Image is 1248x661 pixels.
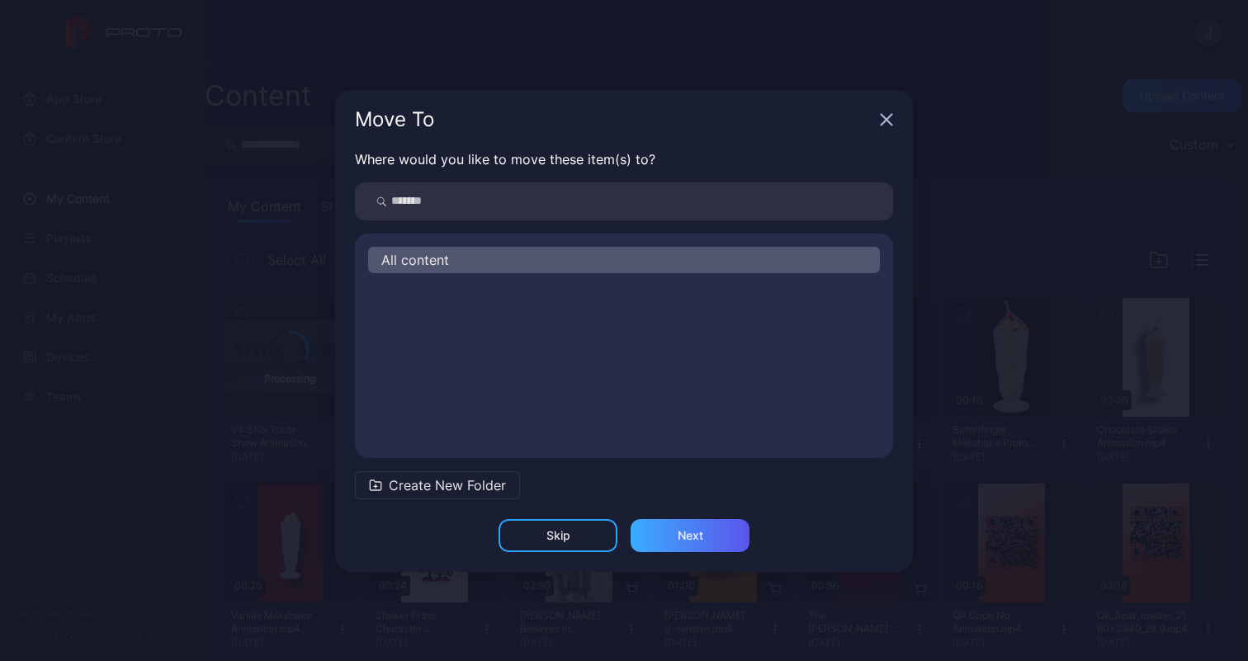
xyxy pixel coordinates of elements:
[355,110,873,130] div: Move To
[546,529,570,542] div: Skip
[381,250,449,270] span: All content
[631,519,749,552] button: Next
[389,475,506,495] span: Create New Folder
[355,471,520,499] button: Create New Folder
[355,149,893,169] p: Where would you like to move these item(s) to?
[499,519,617,552] button: Skip
[678,529,703,542] div: Next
